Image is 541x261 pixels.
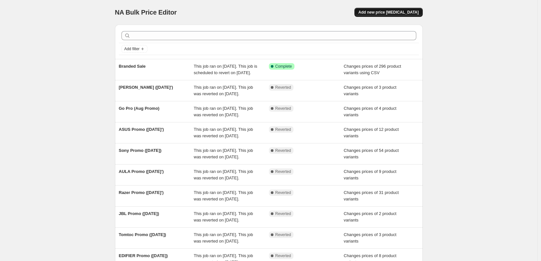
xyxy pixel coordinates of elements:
[194,169,253,180] span: This job ran on [DATE]. This job was reverted on [DATE].
[124,46,140,51] span: Add filter
[194,85,253,96] span: This job ran on [DATE]. This job was reverted on [DATE].
[115,9,177,16] span: NA Bulk Price Editor
[194,148,253,159] span: This job ran on [DATE]. This job was reverted on [DATE].
[119,85,173,90] span: [PERSON_NAME] ([DATE]')
[344,232,397,244] span: Changes prices of 3 product variants
[194,127,253,138] span: This job ran on [DATE]. This job was reverted on [DATE].
[275,106,291,111] span: Reverted
[344,211,397,222] span: Changes prices of 2 product variants
[275,64,292,69] span: Complete
[194,106,253,117] span: This job ran on [DATE]. This job was reverted on [DATE].
[275,85,291,90] span: Reverted
[194,190,253,201] span: This job ran on [DATE]. This job was reverted on [DATE].
[344,148,399,159] span: Changes prices of 54 product variants
[275,190,291,195] span: Reverted
[119,211,159,216] span: JBL Promo ([DATE])
[119,148,162,153] span: Sony Promo ([DATE])
[344,169,397,180] span: Changes prices of 9 product variants
[119,127,164,132] span: ASUS Promo ([DATE]')
[358,10,419,15] span: Add new price [MEDICAL_DATA]
[194,211,253,222] span: This job ran on [DATE]. This job was reverted on [DATE].
[275,148,291,153] span: Reverted
[344,106,397,117] span: Changes prices of 4 product variants
[344,127,399,138] span: Changes prices of 12 product variants
[119,106,160,111] span: Go Pro (Aug Promo)
[275,211,291,216] span: Reverted
[354,8,422,17] button: Add new price [MEDICAL_DATA]
[119,169,164,174] span: AULA Promo ([DATE]')
[119,64,146,69] span: Branded Sale
[275,127,291,132] span: Reverted
[119,190,164,195] span: Razer Promo ([DATE]')
[344,64,401,75] span: Changes prices of 296 product variants using CSV
[119,232,166,237] span: Tomtoc Promo ([DATE])
[344,190,399,201] span: Changes prices of 31 product variants
[194,232,253,244] span: This job ran on [DATE]. This job was reverted on [DATE].
[121,45,147,53] button: Add filter
[275,169,291,174] span: Reverted
[275,232,291,237] span: Reverted
[194,64,257,75] span: This job ran on [DATE]. This job is scheduled to revert on [DATE].
[275,253,291,258] span: Reverted
[119,253,168,258] span: EDIFIER Promo ([DATE])
[344,85,397,96] span: Changes prices of 3 product variants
